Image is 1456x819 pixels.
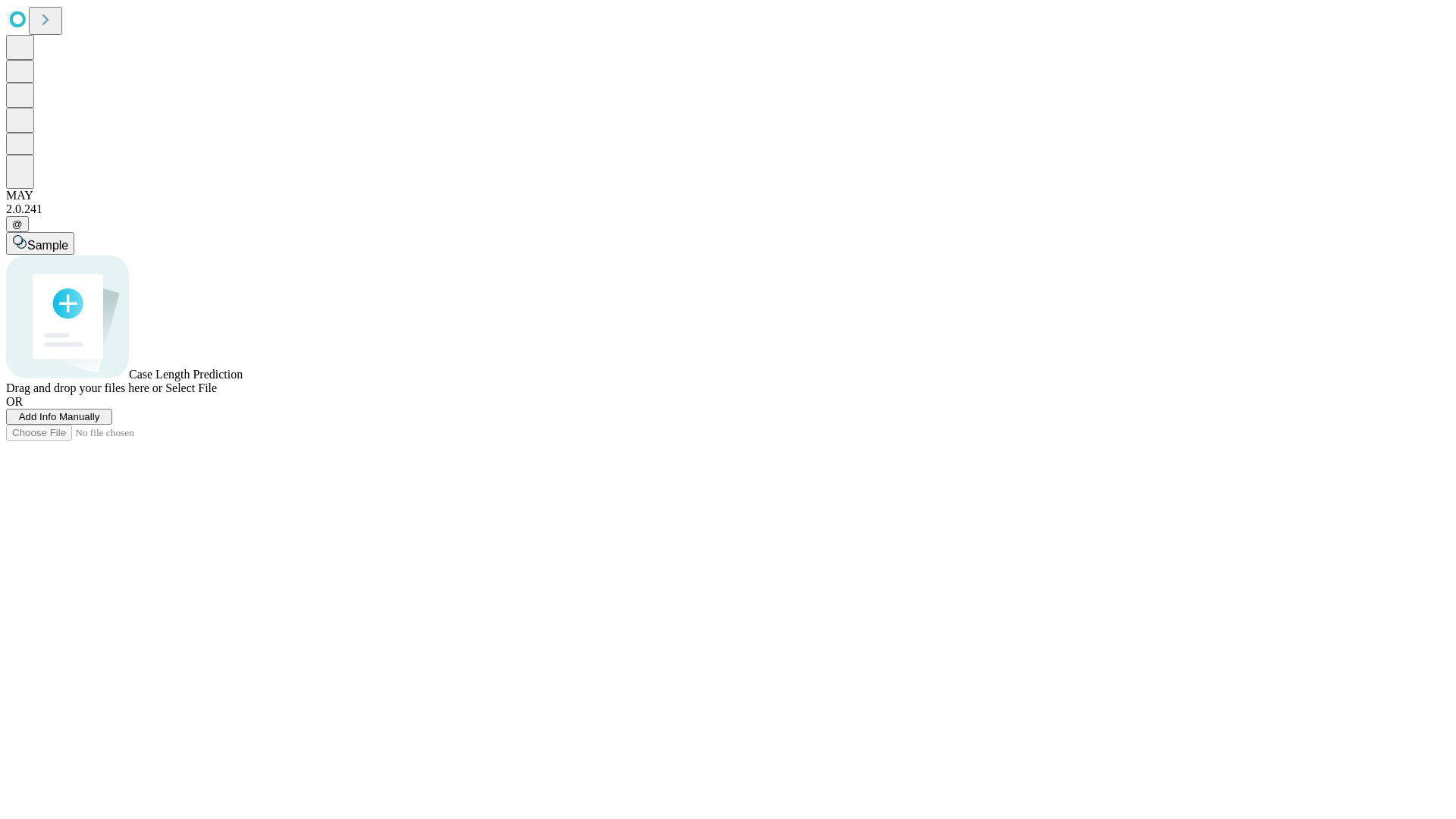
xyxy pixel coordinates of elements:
button: Add Info Manually [6,409,112,425]
span: Add Info Manually [19,411,100,422]
button: @ [6,216,29,232]
div: MAY [6,189,1450,202]
span: Drag and drop your files here or [6,381,162,394]
span: Select File [165,381,217,394]
span: OR [6,395,23,408]
div: 2.0.241 [6,202,1450,216]
span: Case Length Prediction [129,368,243,381]
span: @ [12,218,23,230]
button: Sample [6,232,74,255]
span: Sample [27,239,68,252]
